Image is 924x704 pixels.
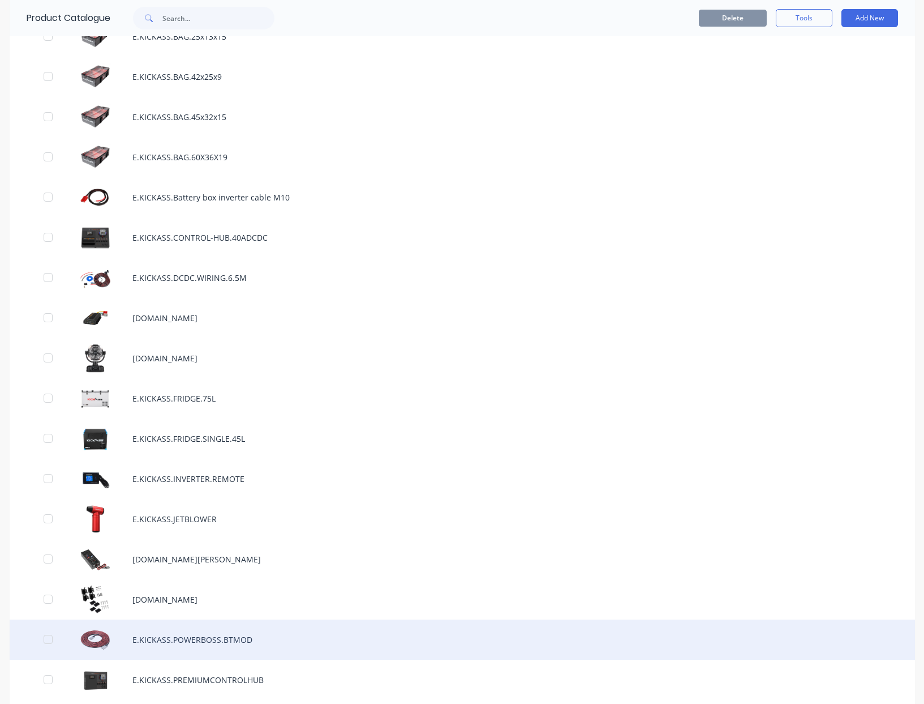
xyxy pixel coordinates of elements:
[162,7,274,29] input: Search...
[10,177,915,217] div: E.KICKASS.Battery box inverter cable M10E.KICKASS.Battery box inverter cable M10
[10,660,915,700] div: E.KICKASS.PREMIUMCONTROLHUBE.KICKASS.PREMIUMCONTROLHUB
[699,10,767,27] button: Delete
[841,9,898,27] button: Add New
[10,16,915,57] div: E.KICKASS.BAG.25x13x15E.KICKASS.BAG.25x13x15
[10,419,915,459] div: E.KICKASS.FRIDGE.SINGLE.45LE.KICKASS.FRIDGE.SINGLE.45L
[10,499,915,539] div: E.KICKASS.JETBLOWERE.KICKASS.JETBLOWER
[10,57,915,97] div: E.KICKASS.BAG.42x25x9E.KICKASS.BAG.42x25x9
[10,459,915,499] div: E.KICKASS.INVERTER.REMOTEE.KICKASS.INVERTER.REMOTE
[10,217,915,258] div: E.KICKASS.CONTROL-HUB.40ADCDCE.KICKASS.CONTROL-HUB.40ADCDC
[10,579,915,620] div: E.KICKASS.MOUNT.SLIM.SOLAR[DOMAIN_NAME]
[10,378,915,419] div: E.KICKASS.FRIDGE.75LE.KICKASS.FRIDGE.75L
[10,97,915,137] div: E.KICKASS.BAG.45x32x15E.KICKASS.BAG.45x32x15
[10,137,915,177] div: E.KICKASS.BAG.60X36X19E.KICKASS.BAG.60X36X19
[10,539,915,579] div: E.KICKASS.MINICONTROLBOX.ANDERSON.SO[DOMAIN_NAME][PERSON_NAME]
[10,298,915,338] div: E.KICKASS.DCDC40.SO[DOMAIN_NAME]
[10,258,915,298] div: E.KICKASS.DCDC.WIRING.6.5ME.KICKASS.DCDC.WIRING.6.5M
[776,9,832,27] button: Tools
[10,620,915,660] div: E.KICKASS.POWERBOSS.BTMODE.KICKASS.POWERBOSS.BTMOD
[10,338,915,378] div: E.KICKASS.FAN[DOMAIN_NAME]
